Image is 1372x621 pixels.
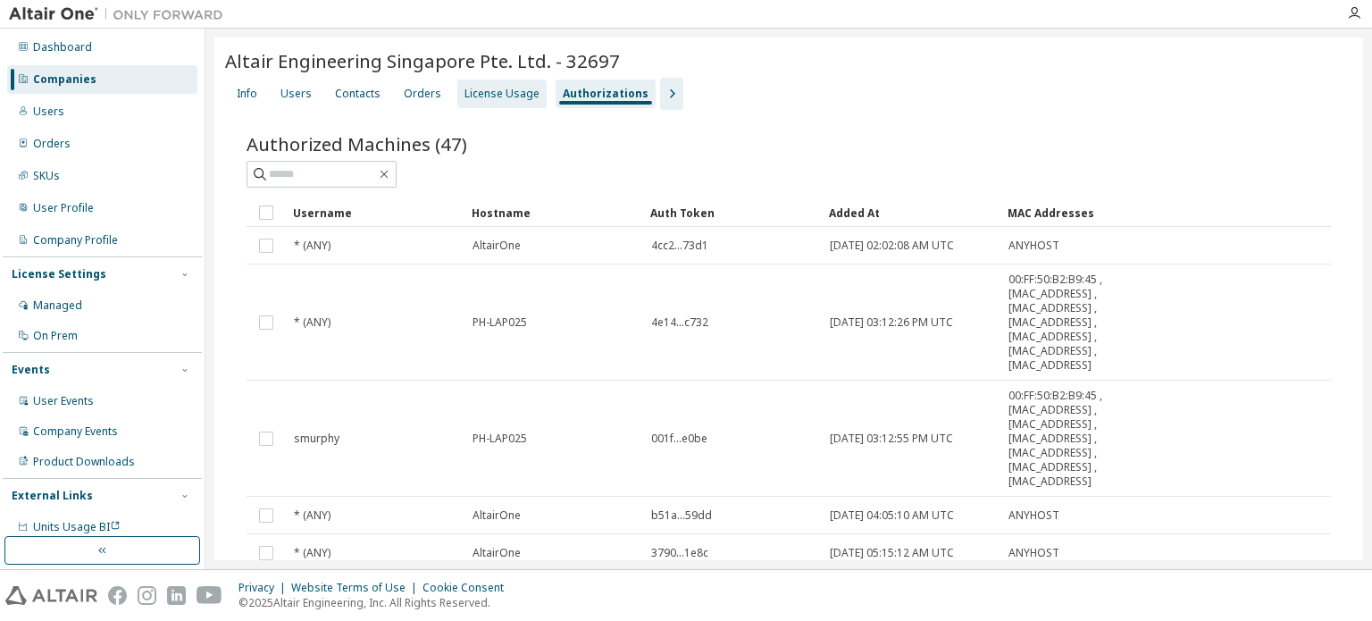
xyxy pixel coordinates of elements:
span: [DATE] 02:02:08 AM UTC [830,239,954,253]
span: Altair Engineering Singapore Pte. Ltd. - 32697 [225,48,620,73]
div: License Settings [12,267,106,281]
span: 4e14...c732 [651,315,708,330]
span: * (ANY) [294,508,330,523]
div: Privacy [238,581,291,595]
img: linkedin.svg [167,586,186,605]
span: PH-LAP025 [473,315,527,330]
span: ANYHOST [1008,546,1059,560]
img: facebook.svg [108,586,127,605]
div: Info [237,87,257,101]
img: youtube.svg [197,586,222,605]
span: AltairOne [473,239,521,253]
span: AltairOne [473,546,521,560]
div: Orders [404,87,441,101]
span: * (ANY) [294,546,330,560]
div: Dashboard [33,40,92,55]
div: Cookie Consent [422,581,514,595]
span: [DATE] 03:12:26 PM UTC [830,315,953,330]
div: Website Terms of Use [291,581,422,595]
div: Auth Token [650,198,815,227]
span: ANYHOST [1008,508,1059,523]
div: Events [12,363,50,377]
div: Company Events [33,424,118,439]
span: AltairOne [473,508,521,523]
div: Authorizations [563,87,648,101]
span: * (ANY) [294,315,330,330]
div: Added At [829,198,993,227]
span: PH-LAP025 [473,432,527,446]
div: Companies [33,72,96,87]
span: 001f...e0be [651,432,707,446]
div: License Usage [464,87,540,101]
span: 00:FF:50:B2:B9:45 , [MAC_ADDRESS] , [MAC_ADDRESS] , [MAC_ADDRESS] , [MAC_ADDRESS] , [MAC_ADDRESS]... [1008,389,1134,489]
span: b51a...59dd [651,508,712,523]
div: Users [33,105,64,119]
div: SKUs [33,169,60,183]
span: 4cc2...73d1 [651,239,708,253]
div: MAC Addresses [1008,198,1134,227]
div: User Events [33,394,94,408]
div: Managed [33,298,82,313]
div: Hostname [472,198,636,227]
div: Product Downloads [33,455,135,469]
img: instagram.svg [138,586,156,605]
div: Users [280,87,312,101]
div: Company Profile [33,233,118,248]
span: 00:FF:50:B2:B9:45 , [MAC_ADDRESS] , [MAC_ADDRESS] , [MAC_ADDRESS] , [MAC_ADDRESS] , [MAC_ADDRESS]... [1008,273,1134,373]
p: © 2025 Altair Engineering, Inc. All Rights Reserved. [238,595,514,610]
img: Altair One [9,5,232,23]
span: ANYHOST [1008,239,1059,253]
span: [DATE] 04:05:10 AM UTC [830,508,954,523]
div: On Prem [33,329,78,343]
div: User Profile [33,201,94,215]
div: External Links [12,489,93,503]
div: Orders [33,137,71,151]
span: smurphy [294,432,339,446]
span: 3790...1e8c [651,546,708,560]
div: Username [293,198,457,227]
span: [DATE] 03:12:55 PM UTC [830,432,953,446]
div: Contacts [335,87,381,101]
img: altair_logo.svg [5,586,97,605]
span: * (ANY) [294,239,330,253]
span: Units Usage BI [33,519,121,534]
span: Authorized Machines (47) [247,131,467,156]
span: [DATE] 05:15:12 AM UTC [830,546,954,560]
